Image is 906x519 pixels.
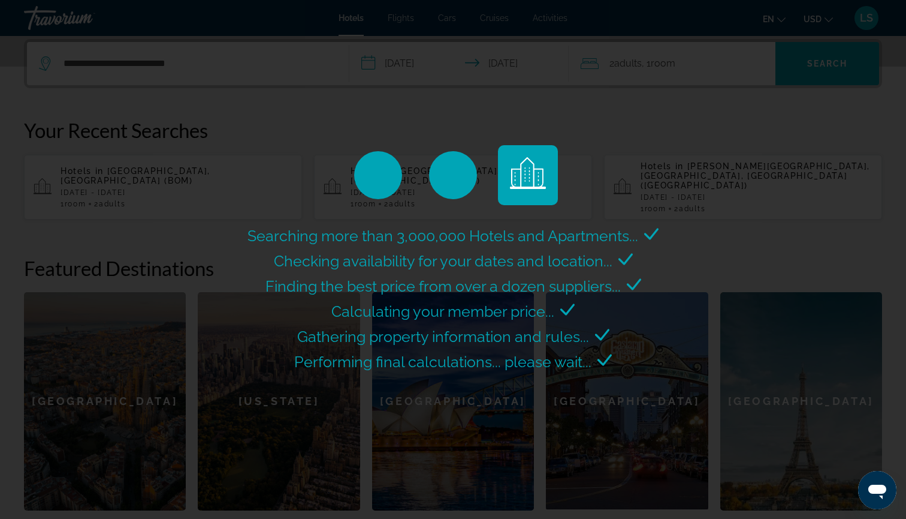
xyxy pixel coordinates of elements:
iframe: Bouton de lancement de la fenêtre de messagerie [858,471,896,509]
span: Gathering property information and rules... [297,328,589,346]
span: Performing final calculations... please wait... [294,353,591,371]
span: Finding the best price from over a dozen suppliers... [265,277,621,295]
span: Searching more than 3,000,000 Hotels and Apartments... [247,227,638,245]
span: Checking availability for your dates and location... [274,252,612,270]
span: Calculating your member price... [331,302,554,320]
